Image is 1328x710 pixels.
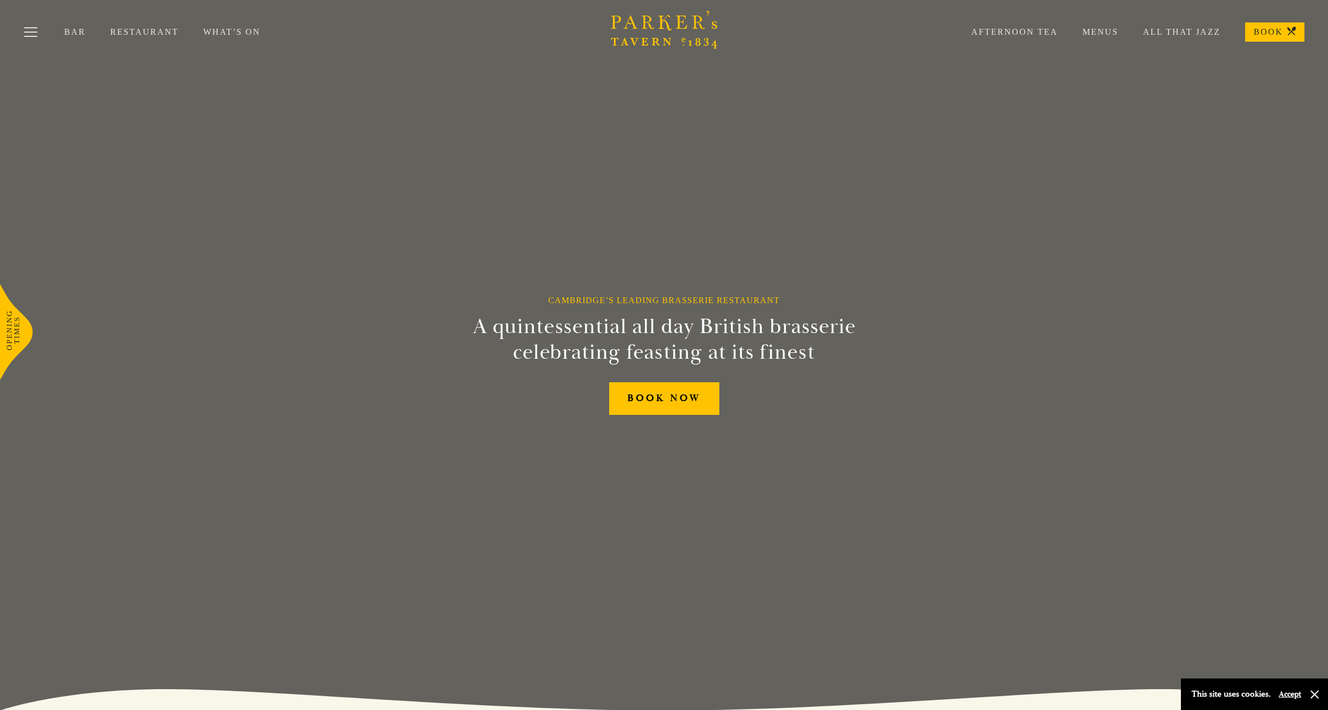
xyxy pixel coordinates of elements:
[548,295,780,305] h1: Cambridge’s Leading Brasserie Restaurant
[420,314,908,365] h2: A quintessential all day British brasserie celebrating feasting at its finest
[609,382,719,415] a: BOOK NOW
[1192,686,1271,702] p: This site uses cookies.
[1309,689,1320,700] button: Close and accept
[1279,689,1301,699] button: Accept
